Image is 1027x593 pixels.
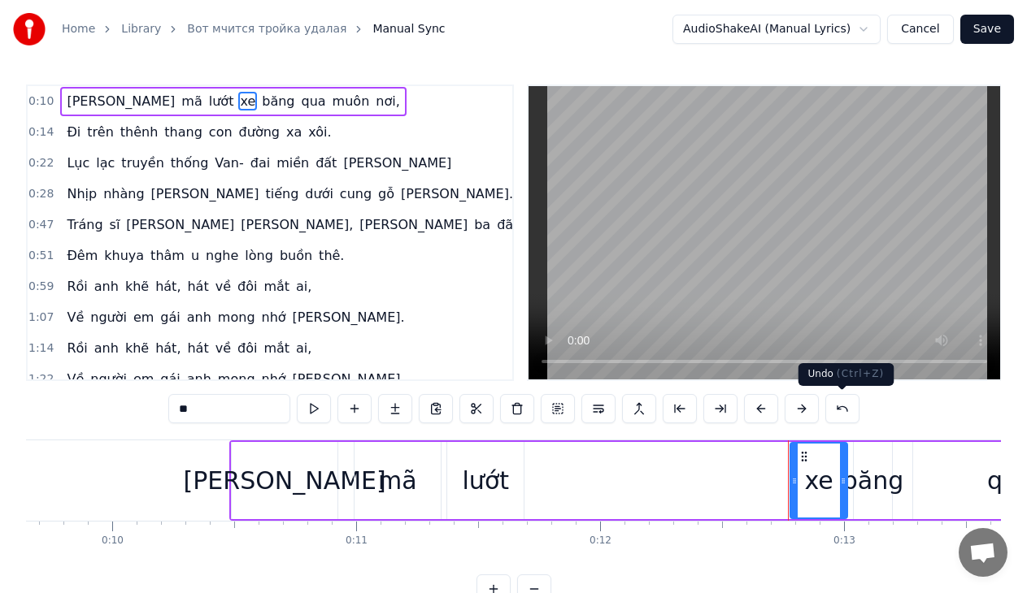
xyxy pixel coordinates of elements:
span: Rồi [65,339,89,357]
span: mong [216,370,257,388]
div: 0:10 [102,535,124,548]
span: đã [495,215,515,234]
span: Đêm [65,246,99,265]
span: lòng [243,246,275,265]
span: dưới [303,184,335,203]
span: em [132,370,155,388]
div: Undo [799,363,894,386]
span: anh [93,277,120,296]
span: Van- [213,154,245,172]
span: hát [185,277,210,296]
span: sĩ [108,215,122,234]
span: 0:47 [28,217,54,233]
span: 0:22 [28,155,54,171]
span: nghe [204,246,240,265]
div: mã [378,462,417,499]
span: 0:51 [28,248,54,264]
span: trên [85,123,115,141]
span: xe [238,92,257,110]
div: [PERSON_NAME] [184,462,386,499]
span: đường [237,123,281,141]
span: nhớ [260,370,288,388]
span: người [89,370,128,388]
a: Home [62,21,95,37]
span: anh [185,370,213,388]
span: Đi [65,123,82,141]
span: 1:22 [28,371,54,387]
span: gỗ [376,184,396,203]
a: Library [121,21,161,37]
span: gái [159,308,181,327]
span: ( Ctrl+Z ) [837,368,885,379]
span: Về [65,370,85,388]
span: lướt [207,92,236,110]
span: gái [159,370,181,388]
div: 0:12 [590,535,611,548]
span: Manual Sync [372,21,445,37]
span: thang [163,123,204,141]
span: đai [249,154,272,172]
span: ai, [294,339,313,357]
span: về [214,339,233,357]
div: băng [842,462,903,499]
span: 1:14 [28,340,54,357]
span: khẽ [124,339,150,357]
span: hát [185,339,210,357]
div: 0:13 [833,535,855,548]
span: lạc [94,154,116,172]
span: thống [169,154,211,172]
span: Nhịp [65,184,98,203]
span: miền [275,154,311,172]
span: em [132,308,155,327]
span: tiếng [263,184,300,203]
span: thâm [149,246,186,265]
div: lướt [463,462,509,499]
button: Cancel [887,15,953,44]
span: băng [260,92,296,110]
img: youka [13,13,46,45]
span: anh [185,308,213,327]
span: hát, [154,277,182,296]
span: [PERSON_NAME]. [291,308,407,327]
span: buồn [278,246,314,265]
span: 0:28 [28,186,54,202]
span: [PERSON_NAME], [239,215,355,234]
span: [PERSON_NAME]. [291,370,407,388]
span: đất [314,154,338,172]
span: 0:14 [28,124,54,141]
span: [PERSON_NAME]. [399,184,515,203]
span: muôn [331,92,372,110]
span: mắt [262,339,291,357]
div: 0:11 [346,535,368,548]
span: đôi [236,339,259,357]
span: cung [338,184,373,203]
button: Save [960,15,1014,44]
span: nơi, [374,92,401,110]
span: hát, [154,339,182,357]
span: ai, [294,277,313,296]
span: mắt [262,277,291,296]
span: [PERSON_NAME] [150,184,261,203]
span: khuya [102,246,146,265]
a: Open chat [959,528,1007,577]
span: truyền [120,154,165,172]
span: xôi. [307,123,333,141]
span: mã [180,92,203,110]
span: nhàng [102,184,146,203]
span: thê. [317,246,346,265]
span: xa [285,123,303,141]
span: 0:59 [28,279,54,295]
span: [PERSON_NAME] [342,154,453,172]
span: nhớ [260,308,288,327]
span: anh [93,339,120,357]
span: mong [216,308,257,327]
span: Lục [65,154,91,172]
span: người [89,308,128,327]
div: xe [805,462,833,499]
span: qua [300,92,328,110]
nav: breadcrumb [62,21,446,37]
span: 0:10 [28,93,54,110]
span: ba [472,215,492,234]
span: [PERSON_NAME] [124,215,236,234]
span: u [189,246,201,265]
